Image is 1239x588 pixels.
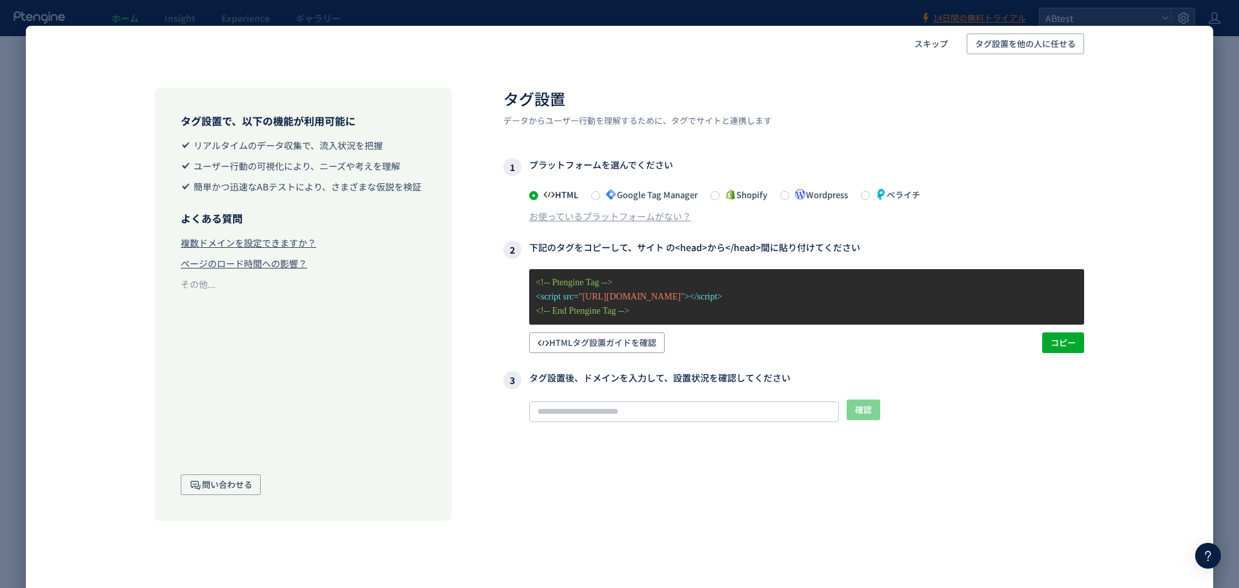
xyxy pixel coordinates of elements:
[181,180,426,193] li: 簡単かつ迅速なABテストにより、さまざまな仮説を検証
[503,241,1084,259] h3: 下記のタグをコピーして、サイト の<head>から</head>間に貼り付けてください
[503,158,521,176] i: 1
[1042,332,1084,353] button: コピー
[1051,332,1076,353] span: コピー
[181,211,426,226] h3: よくある質問
[536,276,1078,290] p: <!-- Ptengine Tag -->
[503,115,1084,127] p: データからユーザー行動を理解するために、タグでサイトと連携します
[529,210,691,223] div: お使っているプラットフォームがない？
[538,188,578,201] span: HTML
[789,188,848,201] span: Wordpress
[181,474,261,495] button: 問い合わせる
[536,290,1078,304] p: <script src= ></script>
[181,236,316,249] div: 複数ドメインを設定できますか？
[870,188,920,201] span: ペライチ
[600,188,698,201] span: Google Tag Manager
[503,88,1084,110] h2: タグ設置
[503,371,1084,389] h3: タグ設置後、ドメインを入力して、設置状況を確認してください
[538,332,656,353] span: HTMLタグ設置ガイドを確認
[975,34,1076,54] span: タグ設置を他の人に任せる
[536,304,1078,318] p: <!-- End Ptengine Tag -->
[503,371,521,389] i: 3
[906,34,956,54] button: スキップ
[529,332,665,353] button: HTMLタグ設置ガイドを確認
[181,278,216,290] div: その他...
[189,474,252,495] span: 問い合わせる
[503,158,1084,176] h3: プラットフォームを選んでください
[847,400,880,420] button: 確認
[181,257,307,270] div: ページのロード時間への影響？
[579,292,685,301] span: "[URL][DOMAIN_NAME]"
[855,400,872,420] span: 確認
[720,188,767,201] span: Shopify
[503,241,521,259] i: 2
[181,159,426,172] li: ユーザー行動の可視化により、ニーズや考えを理解
[967,34,1084,54] button: タグ設置を他の人に任せる
[181,114,426,128] h3: タグ設置で、以下の機能が利用可能に
[181,139,426,152] li: リアルタイムのデータ収集で、流入状況を把握
[914,34,948,54] span: スキップ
